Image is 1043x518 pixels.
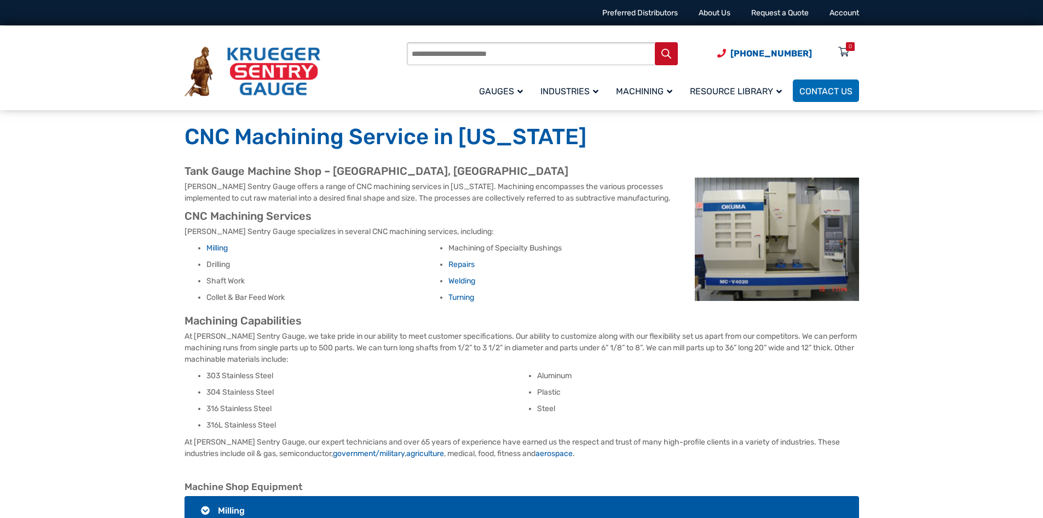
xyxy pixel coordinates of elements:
[333,449,405,458] a: government/military
[609,78,683,104] a: Machining
[448,293,474,302] a: Turning
[537,403,859,414] li: Steel
[206,243,228,253] a: Milling
[206,276,440,287] li: Shaft Work
[699,8,730,18] a: About Us
[448,243,682,254] li: Machining of Specialty Bushings
[751,8,809,18] a: Request a Quote
[206,259,440,270] li: Drilling
[695,178,859,301] img: Machining
[206,387,528,398] li: 304 Stainless Steel
[185,314,859,328] h2: Machining Capabilities
[534,78,609,104] a: Industries
[535,449,573,458] a: aerospace
[537,387,859,398] li: Plastic
[206,371,528,382] li: 303 Stainless Steel
[717,47,812,60] a: Phone Number (920) 434-8860
[829,8,859,18] a: Account
[185,331,859,365] p: At [PERSON_NAME] Sentry Gauge, we take pride in our ability to meet customer specifications. Our ...
[206,420,528,431] li: 316L Stainless Steel
[793,79,859,102] a: Contact Us
[690,86,782,96] span: Resource Library
[206,403,528,414] li: 316 Stainless Steel
[185,436,859,459] p: At [PERSON_NAME] Sentry Gauge, our expert technicians and over 65 years of experience have earned...
[448,276,475,286] a: Welding
[479,86,523,96] span: Gauges
[537,371,859,382] li: Aluminum
[185,47,320,97] img: Krueger Sentry Gauge
[448,260,475,269] a: Repairs
[799,86,852,96] span: Contact Us
[185,226,859,237] p: [PERSON_NAME] Sentry Gauge specializes in several CNC machining services, including:
[683,78,793,104] a: Resource Library
[616,86,672,96] span: Machining
[185,209,859,223] h2: CNC Machining Services
[406,449,444,458] a: agriculture
[602,8,678,18] a: Preferred Distributors
[730,48,812,59] span: [PHONE_NUMBER]
[849,42,852,51] div: 0
[206,292,440,303] li: Collet & Bar Feed Work
[540,86,598,96] span: Industries
[472,78,534,104] a: Gauges
[185,164,859,178] h2: Tank Gauge Machine Shop – [GEOGRAPHIC_DATA], [GEOGRAPHIC_DATA]
[185,481,859,493] h2: Machine Shop Equipment
[185,181,859,204] p: [PERSON_NAME] Sentry Gauge offers a range of CNC machining services in [US_STATE]. Machining enco...
[218,505,245,516] span: Milling
[185,123,859,151] h1: CNC Machining Service in [US_STATE]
